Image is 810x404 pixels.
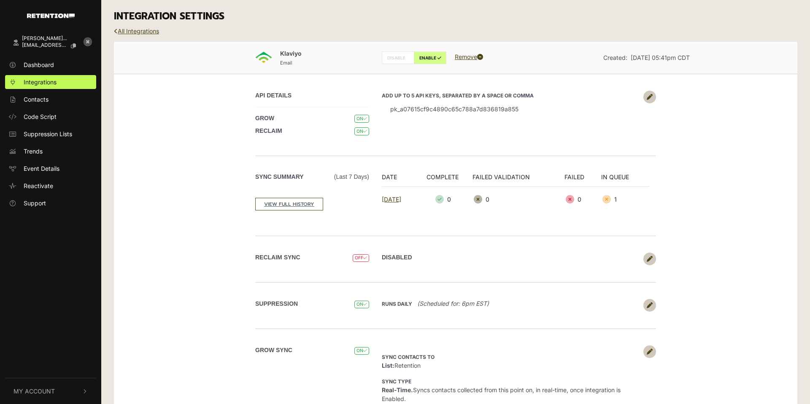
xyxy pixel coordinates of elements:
strong: Runs daily [382,301,412,307]
span: Dashboard [24,60,54,69]
label: GROW [255,114,274,123]
a: Code Script [5,110,96,124]
span: Syncs contacts collected from this point on, in real-time, once integration is Enabled. [382,377,621,402]
label: API DETAILS [255,91,292,100]
span: Retention [382,353,438,369]
span: ON [354,115,369,123]
small: Email [280,60,292,66]
span: ON [354,301,369,309]
th: IN QUEUE [601,172,650,187]
strong: Real-Time. [382,386,413,393]
span: My Account [13,387,55,396]
span: Support [24,199,46,207]
span: OFF [353,254,369,262]
button: My Account [5,378,96,404]
span: Created: [603,54,627,61]
a: Dashboard [5,58,96,72]
span: [DATE] 05:41pm CDT [631,54,690,61]
a: Trends [5,144,96,158]
h3: INTEGRATION SETTINGS [114,11,797,22]
span: Contacts [24,95,49,104]
span: [EMAIL_ADDRESS][PERSON_NAME][DOMAIN_NAME] [22,42,68,48]
img: Retention.com [27,13,75,18]
a: VIEW FULL HISTORY [255,198,323,210]
span: ON [354,127,369,135]
span: Code Script [24,112,57,121]
span: Integrations [24,78,57,86]
span: Suppression Lists [24,129,72,138]
a: Contacts [5,92,96,106]
a: Remove [455,53,483,60]
a: Integrations [5,75,96,89]
span: Reactivate [24,181,53,190]
div: [PERSON_NAME]... [22,35,83,41]
a: Event Details [5,162,96,175]
td: 1 [601,186,650,212]
label: DISABLE [382,51,414,64]
a: [PERSON_NAME]... [EMAIL_ADDRESS][PERSON_NAME][DOMAIN_NAME] [5,32,79,54]
span: Event Details [24,164,59,173]
li: pk_a07615cf9c4890c65c788a7d836819a855 [382,100,639,119]
a: Reactivate [5,179,96,193]
th: FAILED VALIDATION [472,172,564,187]
a: All Integrations [114,27,159,35]
label: Grow Sync [255,346,292,355]
label: Sync Summary [255,172,369,181]
strong: List: [382,362,394,369]
a: [DATE] [382,196,401,203]
span: ON [354,347,369,355]
td: 0 [418,186,472,212]
strong: Sync contacts to [382,354,435,360]
strong: Add up to 5 API keys, separated by a space or comma [382,92,534,99]
span: Trends [24,147,43,156]
strong: Disabled [382,254,412,261]
span: (Last 7 days) [334,172,369,181]
span: Klaviyo [280,50,302,57]
th: COMPLETE [418,172,472,187]
th: DATE [382,172,418,187]
img: Klaviyo [255,49,272,66]
label: SUPPRESSION [255,299,298,308]
label: ENABLE [414,51,446,64]
i: (Scheduled for: 6pm EST) [417,300,489,307]
strong: Sync type [382,378,411,385]
td: 0 [472,186,564,212]
a: Support [5,196,96,210]
label: RECLAIM [255,127,282,135]
a: Suppression Lists [5,127,96,141]
th: FAILED [564,172,601,187]
label: Reclaim Sync [255,253,300,262]
td: 0 [564,186,601,212]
